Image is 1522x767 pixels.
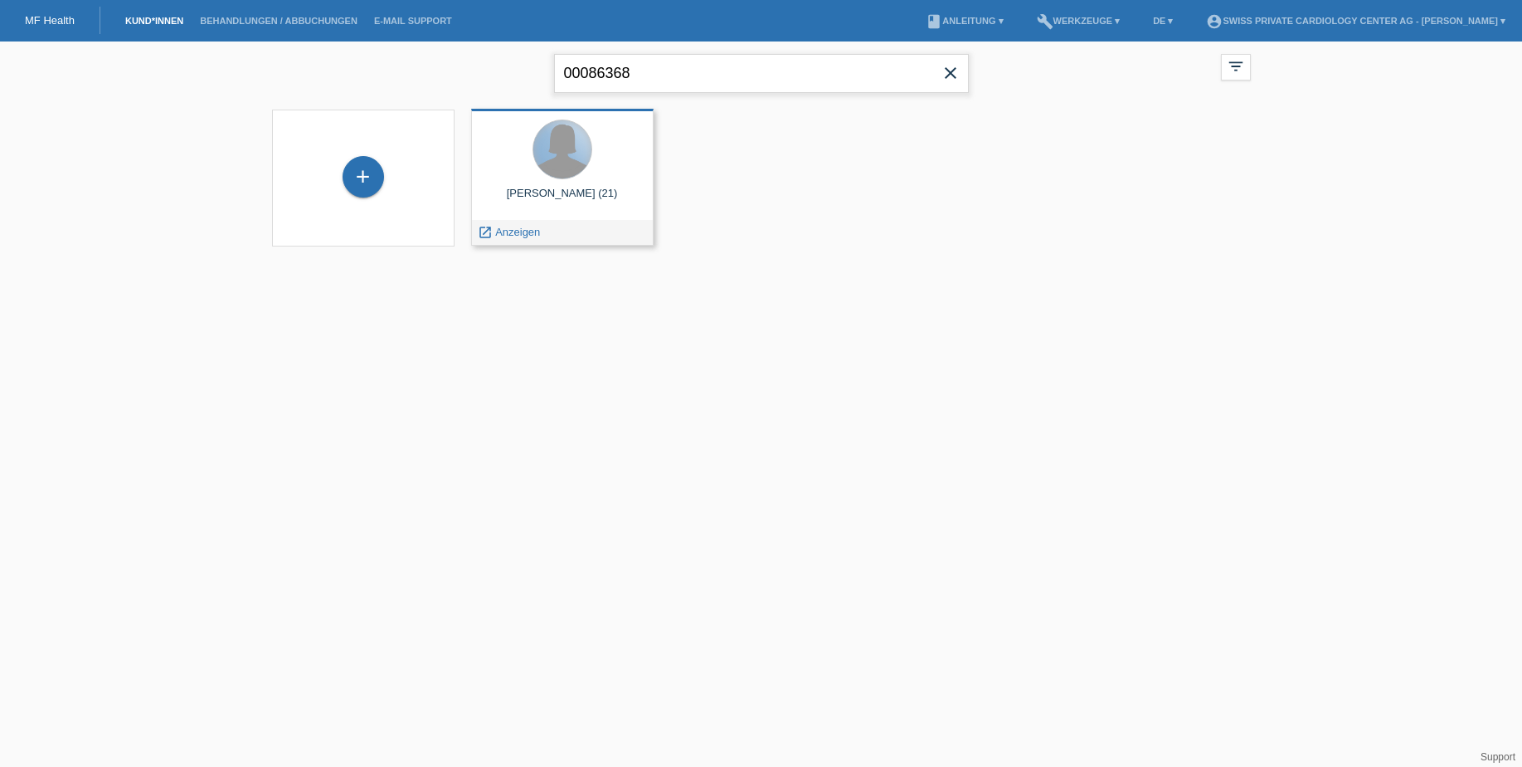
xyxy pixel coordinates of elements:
[1198,16,1514,26] a: account_circleSWISS PRIVATE CARDIOLOGY CENTER AG - [PERSON_NAME] ▾
[926,13,942,30] i: book
[366,16,460,26] a: E-Mail Support
[343,163,383,191] div: Kund*in hinzufügen
[495,226,540,238] span: Anzeigen
[554,54,969,93] input: Suche...
[1481,751,1515,763] a: Support
[192,16,366,26] a: Behandlungen / Abbuchungen
[917,16,1011,26] a: bookAnleitung ▾
[478,226,541,238] a: launch Anzeigen
[1028,16,1129,26] a: buildWerkzeuge ▾
[941,63,960,83] i: close
[478,225,493,240] i: launch
[1037,13,1053,30] i: build
[117,16,192,26] a: Kund*innen
[1145,16,1181,26] a: DE ▾
[1206,13,1223,30] i: account_circle
[25,14,75,27] a: MF Health
[484,187,640,213] div: [PERSON_NAME] (21)
[1227,57,1245,76] i: filter_list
